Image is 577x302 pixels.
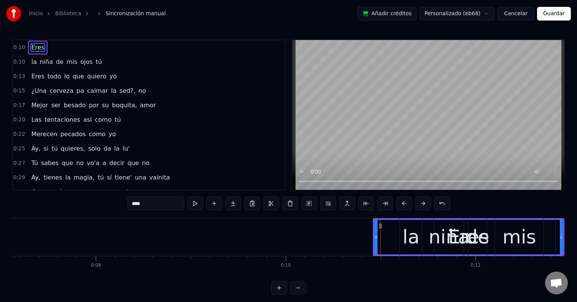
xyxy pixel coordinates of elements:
[66,57,78,66] span: mis
[30,101,49,110] span: Mejor
[30,159,38,167] span: Tú
[6,6,21,21] img: youka
[114,173,133,182] span: tiene'
[127,159,140,167] span: que
[13,188,25,196] span: 0:32
[53,188,62,196] span: mí
[76,159,85,167] span: no
[110,86,117,95] span: la
[138,86,147,95] span: no
[43,173,63,182] span: tienes
[73,173,95,182] span: magia,
[94,115,112,124] span: como
[30,115,42,124] span: Las
[545,272,568,294] div: Chat abierto
[30,188,44,196] span: Que
[113,144,120,153] span: la
[109,72,117,81] span: yo
[86,159,100,167] span: vo'a
[106,188,117,196] span: me
[106,10,166,17] span: Sincronización manual
[80,57,93,66] span: ojos
[61,159,74,167] span: que
[88,101,100,110] span: por
[51,101,62,110] span: ser
[76,86,85,95] span: pa
[91,262,101,269] div: 0:09
[119,188,152,196] span: enloquece
[106,173,112,182] span: sí
[122,144,131,153] span: lu'
[63,188,74,196] span: me
[30,57,37,66] span: la
[29,10,166,17] nav: breadcrumb
[30,130,58,138] span: Merecen
[60,144,86,153] span: quieres,
[39,57,54,66] span: niña
[114,115,122,124] span: tú
[30,86,47,95] span: ¿Una
[13,130,25,138] span: 0:22
[47,72,62,81] span: todo
[55,10,81,17] a: Biblioteca
[13,87,25,95] span: 0:15
[141,159,150,167] span: no
[103,144,112,153] span: da
[44,115,81,124] span: tentaciones
[60,130,87,138] span: pecados
[13,58,25,66] span: 0:10
[13,44,25,51] span: 0:10
[95,57,103,66] span: tú
[101,101,109,110] span: su
[471,262,481,269] div: 0:11
[13,73,25,80] span: 0:13
[139,101,157,110] span: amor
[149,173,171,182] span: vainita
[51,144,58,153] span: tú
[134,173,147,182] span: una
[63,101,87,110] span: besado
[428,223,470,251] div: niña
[65,173,71,182] span: la
[498,7,534,21] button: Cancelar
[13,145,25,153] span: 0:25
[30,144,41,153] span: Ay,
[76,188,104,196] span: encanta,
[46,188,51,196] span: a
[111,101,138,110] span: boquita,
[119,86,136,95] span: sed?,
[30,72,45,81] span: Eres
[108,130,117,138] span: yo
[72,72,85,81] span: que
[466,223,490,251] div: de
[43,144,49,153] span: si
[109,159,125,167] span: decir
[403,223,420,251] div: la
[49,86,74,95] span: cerveza
[40,159,59,167] span: sabes
[281,262,291,269] div: 0:10
[55,57,64,66] span: de
[357,7,417,21] button: Añadir créditos
[86,72,107,81] span: quiero
[102,159,107,167] span: a
[30,173,41,182] span: Ay,
[13,174,25,181] span: 0:29
[29,10,43,17] a: Inicio
[88,130,106,138] span: como
[82,115,93,124] span: así
[30,43,45,52] span: Eres
[86,86,109,95] span: calmar
[87,144,101,153] span: solo
[503,223,536,251] div: mis
[13,102,25,109] span: 0:17
[97,173,104,182] span: tú
[63,72,70,81] span: lo
[13,116,25,124] span: 0:20
[13,159,25,167] span: 0:27
[537,7,571,21] button: Guardar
